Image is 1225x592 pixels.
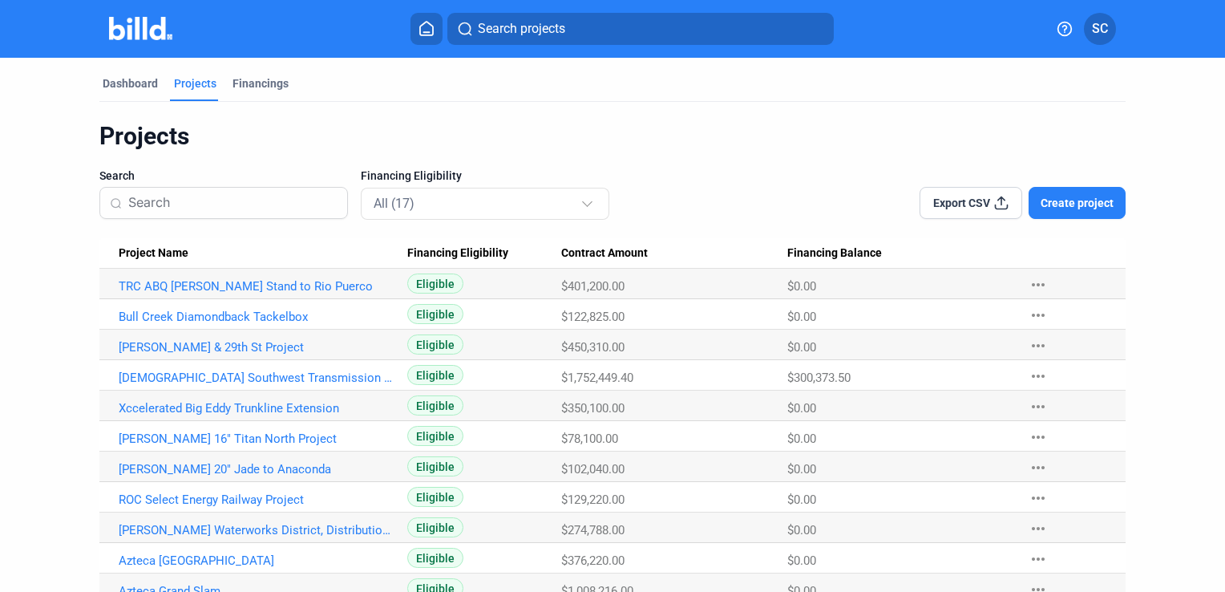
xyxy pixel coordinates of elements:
[561,432,618,446] span: $78,100.00
[787,462,816,476] span: $0.00
[119,371,395,385] a: [DEMOGRAPHIC_DATA] Southwest Transmission and Wind
[561,371,633,385] span: $1,752,449.40
[1029,187,1126,219] button: Create project
[1029,367,1048,386] mat-icon: more_horiz
[561,523,625,537] span: $274,788.00
[119,310,395,324] a: Bull Creek Diamondback Tackelbox
[407,456,463,476] span: Eligible
[407,517,463,537] span: Eligible
[787,371,851,385] span: $300,373.50
[787,279,816,294] span: $0.00
[787,401,816,416] span: $0.00
[787,493,816,507] span: $0.00
[119,523,395,537] a: [PERSON_NAME] Waterworks District, Distribution System Improvements
[787,523,816,537] span: $0.00
[119,432,395,446] a: [PERSON_NAME] 16" Titan North Project
[561,246,787,261] div: Contract Amount
[407,274,463,294] span: Eligible
[407,246,561,261] div: Financing Eligibility
[407,304,463,324] span: Eligible
[407,395,463,416] span: Eligible
[1084,13,1116,45] button: SC
[1029,306,1048,325] mat-icon: more_horiz
[787,340,816,355] span: $0.00
[99,121,1126,152] div: Projects
[1041,195,1114,211] span: Create project
[1029,549,1048,569] mat-icon: more_horiz
[1029,397,1048,416] mat-icon: more_horiz
[787,432,816,446] span: $0.00
[787,246,1013,261] div: Financing Balance
[407,246,508,261] span: Financing Eligibility
[119,493,395,507] a: ROC Select Energy Railway Project
[119,246,407,261] div: Project Name
[561,310,625,324] span: $122,825.00
[99,168,135,184] span: Search
[1029,336,1048,355] mat-icon: more_horiz
[109,17,172,40] img: Billd Company Logo
[933,195,990,211] span: Export CSV
[561,401,625,416] span: $350,100.00
[478,19,565,39] span: Search projects
[787,553,816,568] span: $0.00
[920,187,1022,219] button: Export CSV
[447,13,834,45] button: Search projects
[361,168,462,184] span: Financing Eligibility
[1029,275,1048,294] mat-icon: more_horiz
[119,553,395,568] a: Azteca [GEOGRAPHIC_DATA]
[407,365,463,385] span: Eligible
[1029,489,1048,508] mat-icon: more_horiz
[787,310,816,324] span: $0.00
[174,75,216,91] div: Projects
[407,426,463,446] span: Eligible
[103,75,158,91] div: Dashboard
[1029,428,1048,447] mat-icon: more_horiz
[119,279,395,294] a: TRC ABQ [PERSON_NAME] Stand to Rio Puerco
[787,246,882,261] span: Financing Balance
[119,246,188,261] span: Project Name
[1092,19,1108,39] span: SC
[407,548,463,568] span: Eligible
[1029,519,1048,538] mat-icon: more_horiz
[561,462,625,476] span: $102,040.00
[232,75,289,91] div: Financings
[561,246,648,261] span: Contract Amount
[119,462,395,476] a: [PERSON_NAME] 20" Jade to Anaconda
[119,340,395,355] a: [PERSON_NAME] & 29th St Project
[119,401,395,416] a: Xccelerated Big Eddy Trunkline Extension
[561,340,625,355] span: $450,310.00
[1029,458,1048,477] mat-icon: more_horiz
[128,186,338,220] input: Search
[407,335,463,355] span: Eligible
[561,279,625,294] span: $401,200.00
[374,196,414,211] mat-select-trigger: All (17)
[561,553,625,568] span: $376,220.00
[407,487,463,507] span: Eligible
[561,493,625,507] span: $129,220.00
